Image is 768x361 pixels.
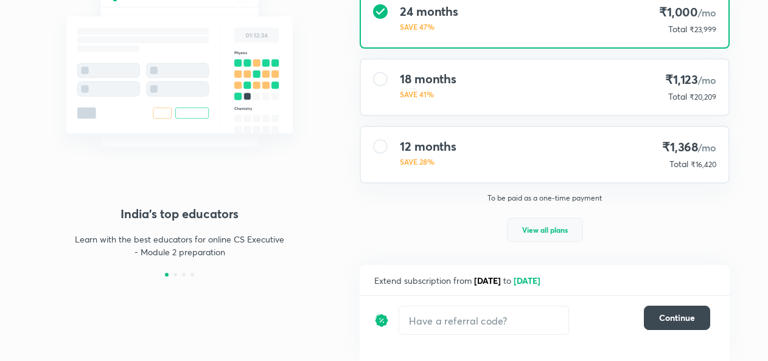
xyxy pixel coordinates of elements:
p: SAVE 41% [400,89,456,100]
span: ₹20,209 [689,92,716,101]
span: View all plans [522,224,568,236]
p: To be paid as a one-time payment [350,193,739,203]
p: SAVE 28% [400,156,456,167]
h4: ₹1,123 [663,72,716,88]
button: View all plans [507,218,583,242]
h4: 18 months [400,72,456,86]
h4: ₹1,368 [662,139,716,156]
span: /mo [698,74,716,86]
h4: 24 months [400,4,458,19]
p: Learn with the best educators for online CS Executive - Module 2 preparation [74,233,285,258]
span: /mo [698,141,716,154]
span: Extend subscription from to [374,275,543,286]
img: discount [374,306,389,335]
p: Total [668,23,687,35]
p: Total [669,158,688,170]
span: Continue [659,312,695,324]
span: ₹16,420 [691,160,716,169]
span: [DATE] [514,275,540,286]
p: Total [668,91,687,103]
span: [DATE] [474,275,501,286]
h4: India's top educators [38,205,321,223]
h4: ₹1,000 [659,4,716,21]
span: ₹23,999 [689,25,716,34]
h4: 12 months [400,139,456,154]
p: SAVE 47% [400,21,458,32]
span: /mo [698,6,716,19]
button: Continue [644,306,710,330]
input: Have a referral code? [399,306,568,335]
